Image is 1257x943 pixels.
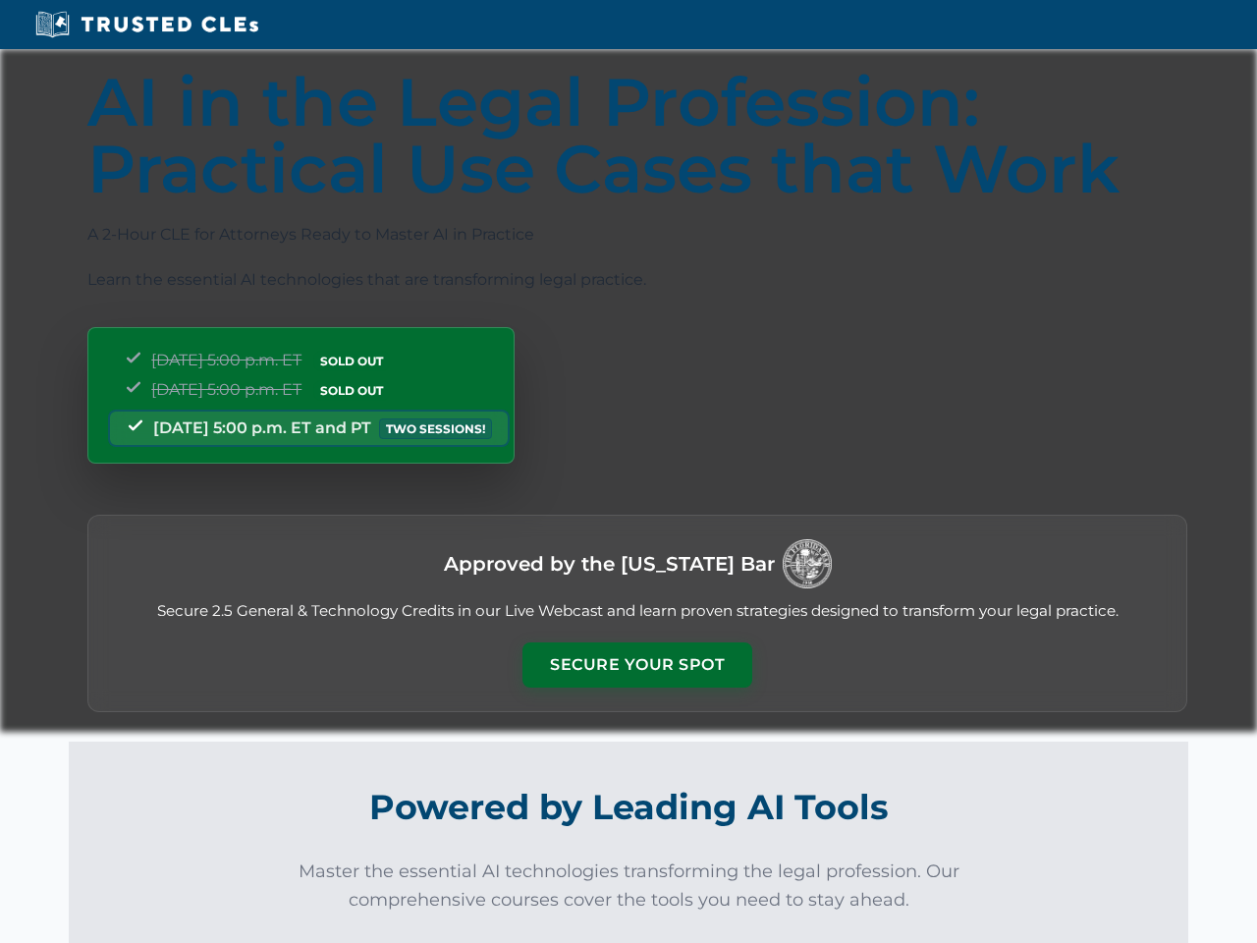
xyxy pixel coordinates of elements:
span: SOLD OUT [313,380,390,401]
h3: Approved by the [US_STATE] Bar [444,546,775,582]
p: Learn the essential AI technologies that are transforming legal practice. [87,267,1187,293]
h1: AI in the Legal Profession: Practical Use Cases that Work [87,69,1187,202]
p: Secure 2.5 General & Technology Credits in our Live Webcast and learn proven strategies designed ... [112,600,1163,623]
span: [DATE] 5:00 p.m. ET [151,351,301,369]
img: Trusted CLEs [29,10,264,39]
span: [DATE] 5:00 p.m. ET [151,380,301,399]
p: A 2-Hour CLE for Attorneys Ready to Master AI in Practice [87,222,1187,248]
h2: Powered by Leading AI Tools [84,773,1173,842]
p: Master the essential AI technologies transforming the legal profession. Our comprehensive courses... [285,858,972,915]
span: SOLD OUT [313,351,390,371]
img: Logo [783,539,832,588]
button: Secure Your Spot [522,642,752,688]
